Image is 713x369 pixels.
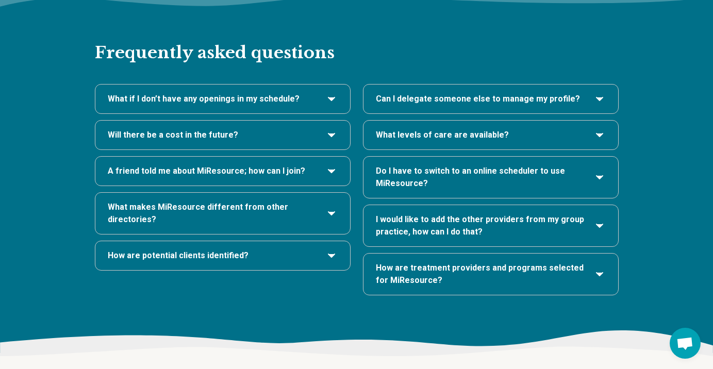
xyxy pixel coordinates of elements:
button: How are treatment providers and programs selected for MiResource? [376,262,606,287]
button: Do I have to switch to an online scheduler to use MiResource? [376,165,606,190]
button: Will there be a cost in the future? [108,129,338,141]
span: Do I have to switch to an online scheduler to use MiResource? [376,165,585,190]
button: What makes MiResource different from other directories? [108,201,338,226]
button: Can I delegate someone else to manage my profile? [376,93,606,105]
span: What levels of care are available? [376,129,509,141]
button: I would like to add the other providers from my group practice, how can I do that? [376,213,606,238]
div: Open chat [670,328,701,359]
span: How are treatment providers and programs selected for MiResource? [376,262,585,287]
button: What levels of care are available? [376,129,606,141]
span: What if I don’t have any openings in my schedule? [108,93,300,105]
span: I would like to add the other providers from my group practice, how can I do that? [376,213,585,238]
button: What if I don’t have any openings in my schedule? [108,93,338,105]
button: How are potential clients identified? [108,249,338,262]
span: Will there be a cost in the future? [108,129,238,141]
h2: Frequently asked questions [95,9,619,64]
span: A friend told me about MiResource; how can I join? [108,165,305,177]
span: Can I delegate someone else to manage my profile? [376,93,580,105]
span: How are potential clients identified? [108,249,248,262]
button: A friend told me about MiResource; how can I join? [108,165,338,177]
span: What makes MiResource different from other directories? [108,201,317,226]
